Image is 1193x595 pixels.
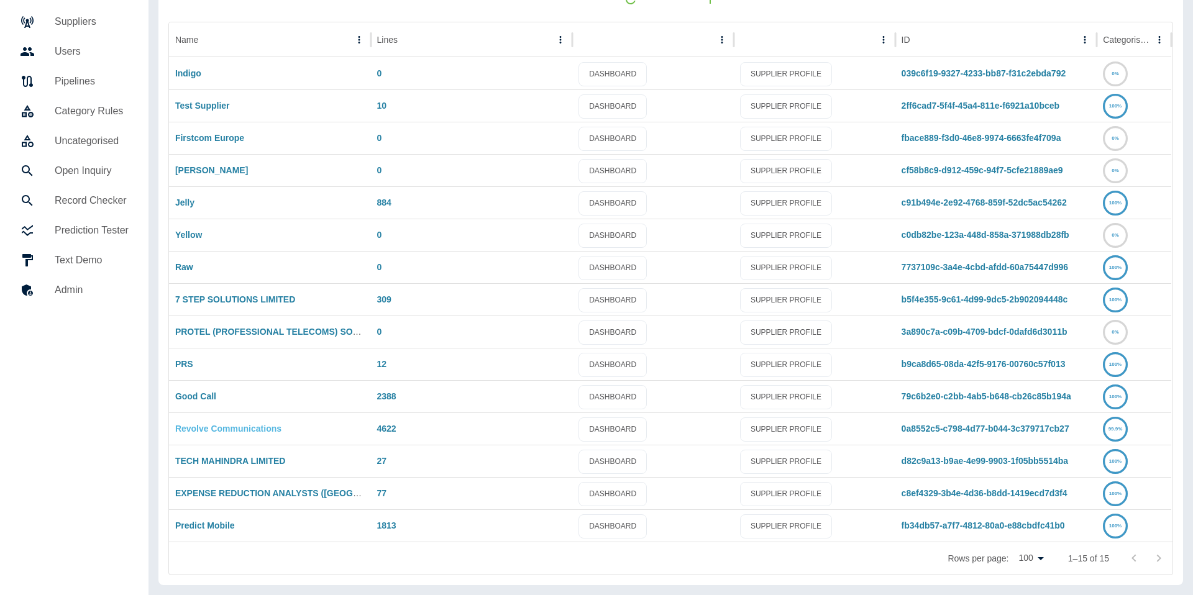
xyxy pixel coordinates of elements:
[1103,359,1128,369] a: 100%
[1103,262,1128,272] a: 100%
[1103,391,1128,401] a: 100%
[552,31,569,48] button: Lines column menu
[740,94,832,119] a: SUPPLIER PROFILE
[578,62,647,86] a: DASHBOARD
[55,134,129,148] h5: Uncategorised
[175,424,281,434] a: Revolve Communications
[1103,327,1128,337] a: 0%
[902,488,1067,498] a: c8ef4329-3b4e-4d36-b8dd-1419ecd7d3f4
[578,514,647,538] a: DASHBOARD
[377,133,382,143] a: 0
[1103,68,1128,78] a: 0%
[740,288,832,312] a: SUPPLIER PROFILE
[175,488,457,498] a: EXPENSE REDUCTION ANALYSTS ([GEOGRAPHIC_DATA]) LIMITED
[377,198,391,207] a: 884
[55,14,129,29] h5: Suppliers
[10,216,139,245] a: Prediction Tester
[902,35,910,45] div: ID
[175,68,201,78] a: Indigo
[1103,456,1128,466] a: 100%
[578,256,647,280] a: DASHBOARD
[578,159,647,183] a: DASHBOARD
[10,96,139,126] a: Category Rules
[175,165,248,175] a: [PERSON_NAME]
[55,283,129,297] h5: Admin
[377,391,396,401] a: 2388
[55,163,129,178] h5: Open Inquiry
[578,417,647,442] a: DASHBOARD
[902,133,1061,143] a: fbace889-f3d0-46e8-9974-6663fe4f709a
[578,450,647,474] a: DASHBOARD
[740,514,832,538] a: SUPPLIER PROFILE
[875,31,892,48] button: column menu
[740,127,832,151] a: SUPPLIER PROFILE
[55,223,129,238] h5: Prediction Tester
[377,35,398,45] div: Lines
[1103,424,1128,434] a: 99.9%
[902,520,1065,530] a: fb34db57-a7f7-4812-80a0-e88cbdfc41b0
[1112,232,1119,238] text: 0%
[1103,101,1128,111] a: 100%
[377,294,391,304] a: 309
[1103,520,1128,530] a: 100%
[902,230,1069,240] a: c0db82be-123a-448d-858a-371988db28fb
[740,256,832,280] a: SUPPLIER PROFILE
[1103,35,1150,45] div: Categorised
[578,385,647,409] a: DASHBOARD
[55,193,129,208] h5: Record Checker
[377,424,396,434] a: 4622
[1112,71,1119,76] text: 0%
[377,359,387,369] a: 12
[740,191,832,216] a: SUPPLIER PROFILE
[10,156,139,186] a: Open Inquiry
[1103,488,1128,498] a: 100%
[175,262,193,272] a: Raw
[740,320,832,345] a: SUPPLIER PROFILE
[902,327,1067,337] a: 3a890c7a-c09b-4709-bdcf-0dafd6d3011b
[902,391,1071,401] a: 79c6b2e0-c2bb-4ab5-b648-cb26c85b194a
[175,101,230,111] a: Test Supplier
[10,245,139,275] a: Text Demo
[578,224,647,248] a: DASHBOARD
[10,126,139,156] a: Uncategorised
[578,482,647,506] a: DASHBOARD
[902,165,1063,175] a: cf58b8c9-d912-459c-94f7-5cfe21889ae9
[175,198,194,207] a: Jelly
[10,275,139,305] a: Admin
[377,230,382,240] a: 0
[1112,329,1119,335] text: 0%
[1109,523,1122,529] text: 100%
[175,520,235,530] a: Predict Mobile
[1109,394,1122,399] text: 100%
[578,191,647,216] a: DASHBOARD
[377,456,387,466] a: 27
[175,359,193,369] a: PRS
[740,385,832,409] a: SUPPLIER PROFILE
[578,353,647,377] a: DASHBOARD
[377,327,382,337] a: 0
[578,288,647,312] a: DASHBOARD
[578,127,647,151] a: DASHBOARD
[1109,103,1122,109] text: 100%
[377,488,387,498] a: 77
[10,66,139,96] a: Pipelines
[1103,230,1128,240] a: 0%
[1103,165,1128,175] a: 0%
[1109,265,1122,270] text: 100%
[1109,200,1122,206] text: 100%
[1109,297,1122,302] text: 100%
[902,456,1069,466] a: d82c9a13-b9ae-4e99-9903-1f05bb5514ba
[175,327,428,337] a: PROTEL (PROFESSIONAL TELECOMS) SOLUTIONS LIMITED
[1013,549,1048,567] div: 100
[175,294,295,304] a: 7 STEP SOLUTIONS LIMITED
[902,262,1069,272] a: 7737109c-3a4e-4cbd-afdd-60a75447d996
[377,520,396,530] a: 1813
[740,353,832,377] a: SUPPLIER PROFILE
[55,253,129,268] h5: Text Demo
[10,37,139,66] a: Users
[175,456,286,466] a: TECH MAHINDRA LIMITED
[377,165,382,175] a: 0
[1151,31,1168,48] button: Categorised column menu
[55,104,129,119] h5: Category Rules
[1103,294,1128,304] a: 100%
